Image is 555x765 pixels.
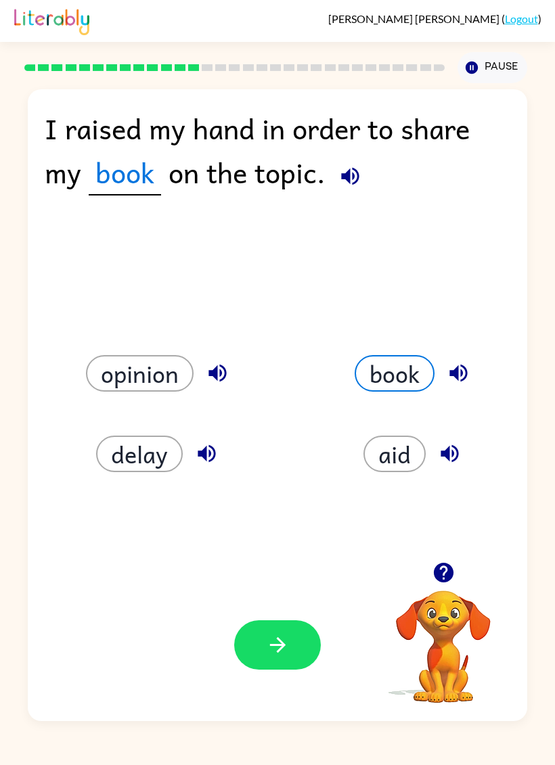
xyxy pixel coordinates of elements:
[505,12,538,25] a: Logout
[89,150,161,195] span: book
[328,12,502,25] span: [PERSON_NAME] [PERSON_NAME]
[458,52,527,83] button: Pause
[14,5,89,35] img: Literably
[376,570,511,705] video: Your browser must support playing .mp4 files to use Literably. Please try using another browser.
[86,355,194,392] button: opinion
[96,436,183,472] button: delay
[328,12,541,25] div: ( )
[363,436,426,472] button: aid
[355,355,435,392] button: book
[45,106,511,208] div: I raised my hand in order to share my on the topic.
